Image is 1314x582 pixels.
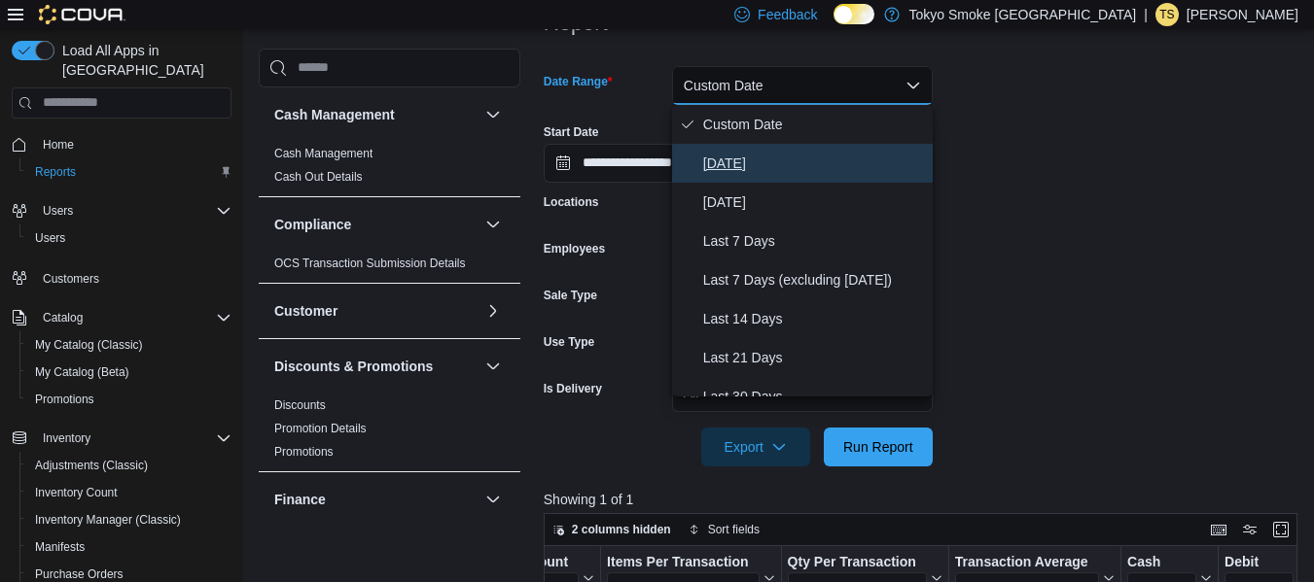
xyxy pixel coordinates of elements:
[35,458,148,473] span: Adjustments (Classic)
[19,506,239,533] button: Inventory Manager (Classic)
[35,337,143,353] span: My Catalog (Classic)
[544,334,594,350] label: Use Type
[54,41,231,80] span: Load All Apps in [GEOGRAPHIC_DATA]
[19,533,239,561] button: Manifests
[27,226,231,250] span: Users
[1269,518,1293,541] button: Enter fullscreen
[703,152,925,175] span: [DATE]
[4,263,239,291] button: Customers
[259,252,520,283] div: Compliance
[27,388,102,411] a: Promotions
[955,554,1099,572] div: Transaction Average
[19,479,239,506] button: Inventory Count
[1159,3,1174,26] span: TS
[43,430,90,446] span: Inventory
[35,364,129,380] span: My Catalog (Beta)
[607,554,760,572] div: Items Per Transaction
[672,66,933,105] button: Custom Date
[27,360,137,384] a: My Catalog (Beta)
[19,359,239,386] button: My Catalog (Beta)
[481,213,505,236] button: Compliance
[27,226,73,250] a: Users
[27,388,231,411] span: Promotions
[708,522,760,537] span: Sort fields
[274,445,334,459] a: Promotions
[544,124,599,140] label: Start Date
[27,333,231,357] span: My Catalog (Classic)
[909,3,1137,26] p: Tokyo Smoke [GEOGRAPHIC_DATA]
[703,346,925,369] span: Last 21 Days
[27,160,84,184] a: Reports
[703,307,925,330] span: Last 14 Days
[1207,518,1230,541] button: Keyboard shortcuts
[787,554,926,572] div: Qty Per Transaction
[35,427,231,450] span: Inventory
[27,508,189,531] a: Inventory Manager (Classic)
[259,394,520,471] div: Discounts & Promotions
[274,398,326,412] a: Discounts
[1187,3,1298,26] p: [PERSON_NAME]
[544,288,597,303] label: Sale Type
[544,241,605,257] label: Employees
[1144,3,1148,26] p: |
[27,481,231,504] span: Inventory Count
[35,306,231,329] span: Catalog
[35,485,118,500] span: Inventory Count
[274,421,367,436] span: Promotion Details
[713,428,799,466] span: Export
[35,566,124,582] span: Purchase Orders
[572,522,671,537] span: 2 columns hidden
[35,199,231,223] span: Users
[703,113,925,136] span: Custom Date
[544,381,602,396] label: Is Delivery
[1127,554,1196,572] div: Cash
[274,301,478,321] button: Customer
[27,481,125,504] a: Inventory Count
[27,360,231,384] span: My Catalog (Beta)
[27,333,151,357] a: My Catalog (Classic)
[274,146,373,161] span: Cash Management
[43,203,73,219] span: Users
[19,386,239,413] button: Promotions
[27,160,231,184] span: Reports
[35,306,90,329] button: Catalog
[35,512,181,528] span: Inventory Manager (Classic)
[703,190,925,214] span: [DATE]
[43,310,83,325] span: Catalog
[544,490,1305,509] p: Showing 1 of 1
[274,397,326,413] span: Discounts
[274,301,337,321] h3: Customer
[481,299,505,323] button: Customer
[703,385,925,408] span: Last 30 Days
[35,133,82,156] a: Home
[834,4,874,24] input: Dark Mode
[545,518,679,541] button: 2 columns hidden
[274,170,363,184] a: Cash Out Details
[544,74,613,89] label: Date Range
[4,304,239,331] button: Catalog
[274,357,478,376] button: Discounts & Promotions
[35,199,81,223] button: Users
[274,215,351,234] h3: Compliance
[274,257,466,270] a: OCS Transaction Submission Details
[758,5,817,24] span: Feedback
[27,454,231,477] span: Adjustments (Classic)
[19,452,239,479] button: Adjustments (Classic)
[39,5,125,24] img: Cova
[35,265,231,290] span: Customers
[27,535,92,559] a: Manifests
[35,230,65,246] span: Users
[274,444,334,460] span: Promotions
[35,427,98,450] button: Inventory
[274,256,466,271] span: OCS Transaction Submission Details
[274,490,326,509] h3: Finance
[274,357,433,376] h3: Discounts & Promotions
[481,488,505,511] button: Finance
[274,490,478,509] button: Finance
[481,103,505,126] button: Cash Management
[259,142,520,196] div: Cash Management
[544,144,730,183] input: Press the down key to open a popover containing a calendar.
[4,197,239,224] button: Users
[834,24,835,25] span: Dark Mode
[681,518,767,541] button: Sort fields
